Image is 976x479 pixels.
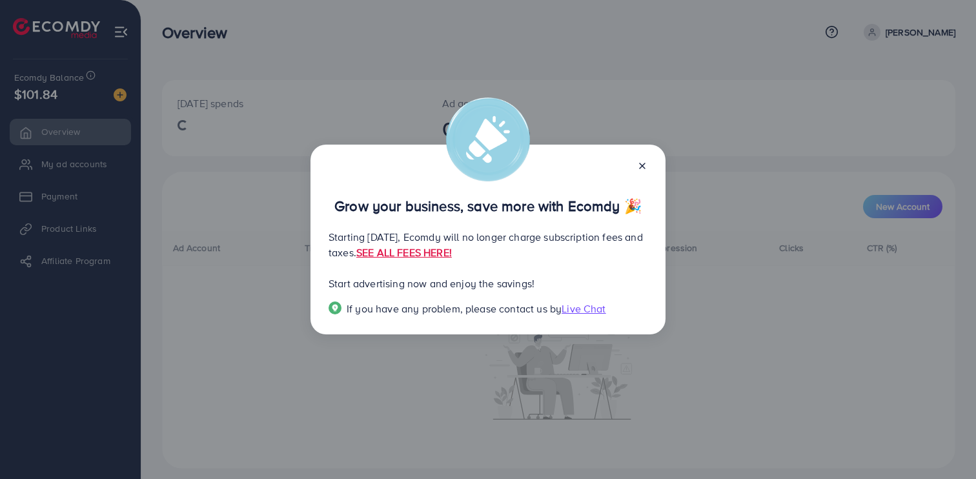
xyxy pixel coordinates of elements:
p: Start advertising now and enjoy the savings! [329,276,647,291]
a: SEE ALL FEES HERE! [356,245,452,260]
img: Popup guide [329,301,341,314]
p: Starting [DATE], Ecomdy will no longer charge subscription fees and taxes. [329,229,647,260]
span: If you have any problem, please contact us by [347,301,562,316]
p: Grow your business, save more with Ecomdy 🎉 [329,198,647,214]
span: Live Chat [562,301,605,316]
img: alert [446,97,530,181]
